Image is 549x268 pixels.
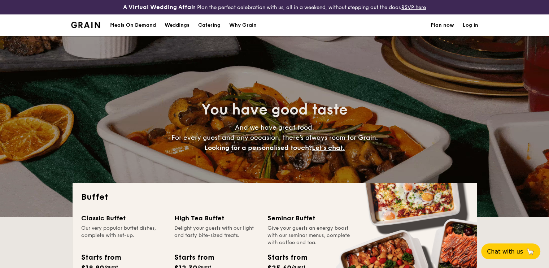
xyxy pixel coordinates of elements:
[267,252,307,263] div: Starts from
[229,14,257,36] div: Why Grain
[198,14,221,36] h1: Catering
[174,213,259,223] div: High Tea Buffet
[174,252,214,263] div: Starts from
[171,124,378,152] span: And we have great food. For every guest and any occasion, there’s always room for Grain.
[481,243,540,259] button: Chat with us🦙
[463,14,478,36] a: Log in
[267,213,352,223] div: Seminar Buffet
[81,225,166,246] div: Our very popular buffet dishes, complete with set-up.
[401,4,426,10] a: RSVP here
[71,22,100,28] a: Logotype
[81,252,121,263] div: Starts from
[81,191,468,203] h2: Buffet
[71,22,100,28] img: Grain
[110,14,156,36] div: Meals On Demand
[225,14,261,36] a: Why Grain
[526,247,535,256] span: 🦙
[106,14,160,36] a: Meals On Demand
[81,213,166,223] div: Classic Buffet
[174,225,259,246] div: Delight your guests with our light and tasty bite-sized treats.
[165,14,189,36] div: Weddings
[194,14,225,36] a: Catering
[312,144,345,152] span: Let's chat.
[201,101,348,118] span: You have good taste
[123,3,196,12] h4: A Virtual Wedding Affair
[487,248,523,255] span: Chat with us
[204,144,312,152] span: Looking for a personalised touch?
[431,14,454,36] a: Plan now
[267,225,352,246] div: Give your guests an energy boost with our seminar menus, complete with coffee and tea.
[160,14,194,36] a: Weddings
[92,3,458,12] div: Plan the perfect celebration with us, all in a weekend, without stepping out the door.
